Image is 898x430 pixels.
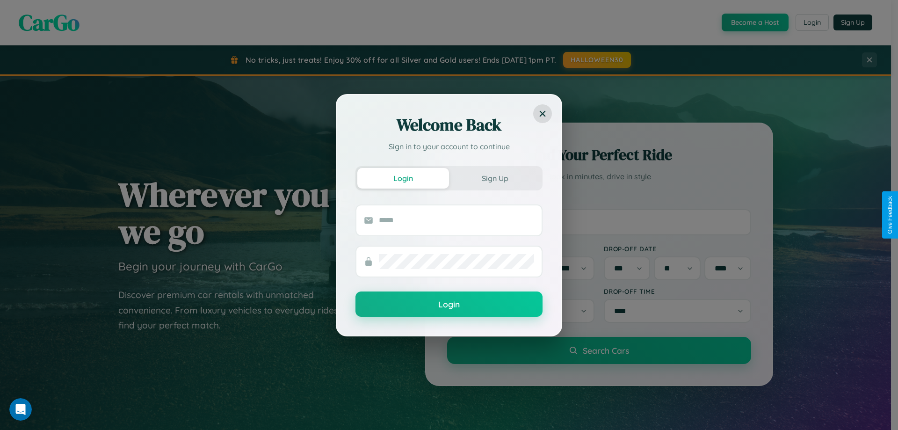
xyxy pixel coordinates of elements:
[357,168,449,189] button: Login
[449,168,541,189] button: Sign Up
[355,292,543,317] button: Login
[355,141,543,152] p: Sign in to your account to continue
[355,114,543,136] h2: Welcome Back
[887,196,893,234] div: Give Feedback
[9,398,32,421] iframe: Intercom live chat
